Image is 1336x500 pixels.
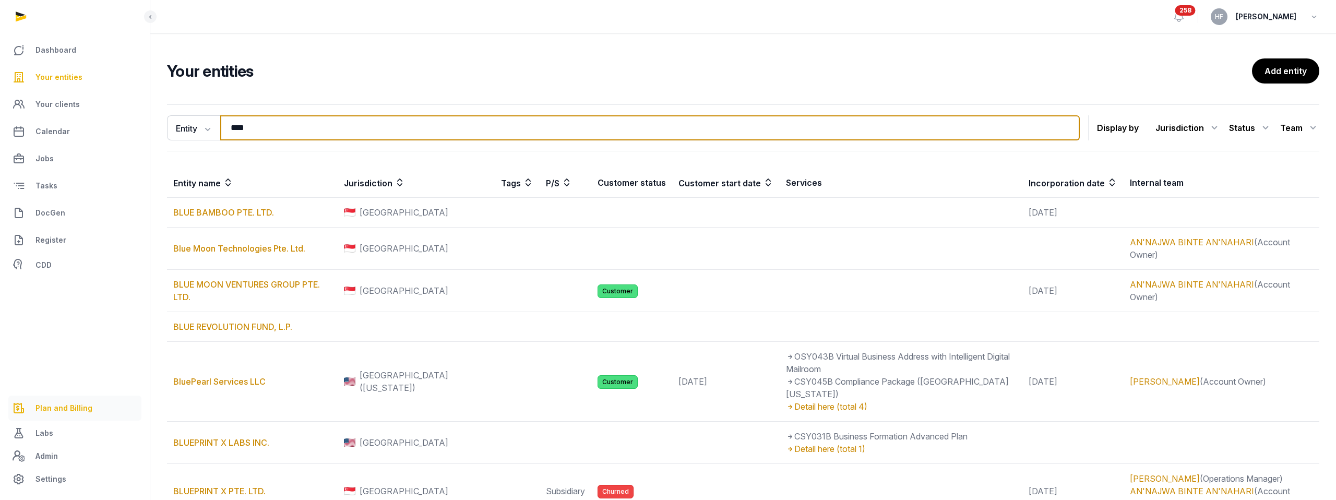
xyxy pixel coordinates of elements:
th: Customer start date [672,168,780,198]
div: Detail here (total 4) [786,400,1016,413]
div: Team [1280,120,1319,136]
span: [GEOGRAPHIC_DATA] [360,436,448,449]
a: BLUE BAMBOO PTE. LTD. [173,207,274,218]
span: [GEOGRAPHIC_DATA] [360,242,448,255]
td: [DATE] [1022,270,1124,312]
span: Plan and Billing [35,402,92,414]
span: Settings [35,473,66,485]
td: [DATE] [1022,198,1124,228]
a: Jobs [8,146,141,171]
div: Status [1229,120,1272,136]
span: OSY043B Virtual Business Address with Intelligent Digital Mailroom [786,351,1010,374]
a: Dashboard [8,38,141,63]
div: (Operations Manager) [1130,472,1313,485]
div: (Account Owner) [1130,375,1313,388]
a: AN'NAJWA BINTE AN'NAHARI [1130,486,1254,496]
a: Plan and Billing [8,396,141,421]
a: Labs [8,421,141,446]
th: Services [780,168,1022,198]
span: Your clients [35,98,80,111]
a: CDD [8,255,141,276]
p: Display by [1097,120,1139,136]
span: Register [35,234,66,246]
th: P/S [540,168,591,198]
span: 258 [1175,5,1196,16]
a: [PERSON_NAME] [1130,473,1200,484]
a: Blue Moon Technologies Pte. Ltd. [173,243,305,254]
span: CSY031B Business Formation Advanced Plan [786,431,968,442]
span: Labs [35,427,53,439]
th: Entity name [167,168,338,198]
th: Tags [495,168,540,198]
span: CDD [35,259,52,271]
span: HF [1215,14,1223,20]
th: Jurisdiction [338,168,495,198]
span: [PERSON_NAME] [1236,10,1296,23]
span: [GEOGRAPHIC_DATA] [360,485,448,497]
span: Jobs [35,152,54,165]
span: Admin [35,450,58,462]
span: [GEOGRAPHIC_DATA] [360,284,448,297]
a: Calendar [8,119,141,144]
th: Internal team [1124,168,1319,198]
span: Tasks [35,180,57,192]
th: Customer status [591,168,672,198]
div: (Account Owner) [1130,236,1313,261]
td: [DATE] [672,342,780,422]
a: DocGen [8,200,141,225]
div: Detail here (total 1) [786,443,1016,455]
span: Dashboard [35,44,76,56]
a: BluePearl Services LLC [173,376,266,387]
a: Admin [8,446,141,467]
h2: Your entities [167,62,1252,80]
button: Entity [167,115,220,140]
span: Churned [598,485,634,498]
a: Register [8,228,141,253]
a: BLUE REVOLUTION FUND, L.P. [173,322,292,332]
span: DocGen [35,207,65,219]
a: Settings [8,467,141,492]
a: BLUEPRINT X PTE. LTD. [173,486,266,496]
a: BLUE MOON VENTURES GROUP PTE. LTD. [173,279,320,302]
a: Your clients [8,92,141,117]
span: [GEOGRAPHIC_DATA] [360,206,448,219]
a: BLUEPRINT X LABS INC. [173,437,269,448]
span: [GEOGRAPHIC_DATA] ([US_STATE]) [360,369,488,394]
span: CSY045B Compliance Package ([GEOGRAPHIC_DATA] [US_STATE]) [786,376,1009,399]
a: Your entities [8,65,141,90]
span: Your entities [35,71,82,84]
a: Tasks [8,173,141,198]
a: AN'NAJWA BINTE AN'NAHARI [1130,237,1254,247]
div: (Account Owner) [1130,278,1313,303]
a: Add entity [1252,58,1319,84]
a: AN'NAJWA BINTE AN'NAHARI [1130,279,1254,290]
div: Jurisdiction [1155,120,1221,136]
span: Customer [598,284,638,298]
td: [DATE] [1022,342,1124,422]
span: Customer [598,375,638,389]
button: HF [1211,8,1227,25]
th: Incorporation date [1022,168,1124,198]
span: Calendar [35,125,70,138]
a: [PERSON_NAME] [1130,376,1200,387]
